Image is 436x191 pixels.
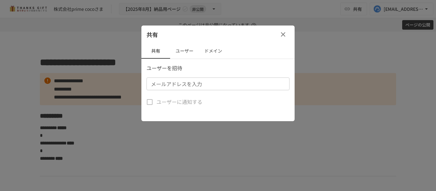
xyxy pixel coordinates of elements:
[141,26,295,43] div: 共有
[199,43,228,59] button: ドメイン
[147,64,289,72] p: ユーザーを招待
[170,43,199,59] button: ユーザー
[141,43,170,59] button: 共有
[156,98,202,106] span: ユーザーに通知する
